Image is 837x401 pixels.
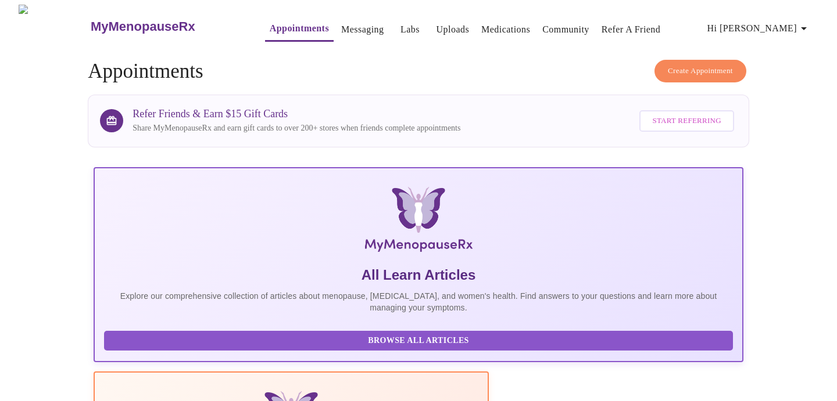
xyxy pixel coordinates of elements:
[337,18,388,41] button: Messaging
[133,108,460,120] h3: Refer Friends & Earn $15 Gift Cards
[400,21,420,38] a: Labs
[597,18,666,41] button: Refer a Friend
[538,18,594,41] button: Community
[116,334,721,348] span: Browse All Articles
[91,19,195,34] h3: MyMenopauseRx
[437,21,470,38] a: Uploads
[652,114,721,128] span: Start Referring
[104,331,733,351] button: Browse All Articles
[133,122,460,134] p: Share MyMenopauseRx and earn gift cards to over 200+ stores when friends complete appointments
[202,187,635,257] img: MyMenopauseRx Logo
[341,21,384,38] a: Messaging
[88,60,749,83] h4: Appointments
[477,18,535,41] button: Medications
[481,21,530,38] a: Medications
[104,335,736,345] a: Browse All Articles
[19,5,89,48] img: MyMenopauseRx Logo
[270,20,329,37] a: Appointments
[639,110,734,132] button: Start Referring
[89,6,241,47] a: MyMenopauseRx
[707,20,811,37] span: Hi [PERSON_NAME]
[392,18,429,41] button: Labs
[542,21,589,38] a: Community
[104,290,733,313] p: Explore our comprehensive collection of articles about menopause, [MEDICAL_DATA], and women's hea...
[654,60,746,82] button: Create Appointment
[602,21,661,38] a: Refer a Friend
[432,18,474,41] button: Uploads
[636,104,736,138] a: Start Referring
[703,17,815,40] button: Hi [PERSON_NAME]
[104,266,733,284] h5: All Learn Articles
[265,17,334,42] button: Appointments
[668,64,733,78] span: Create Appointment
